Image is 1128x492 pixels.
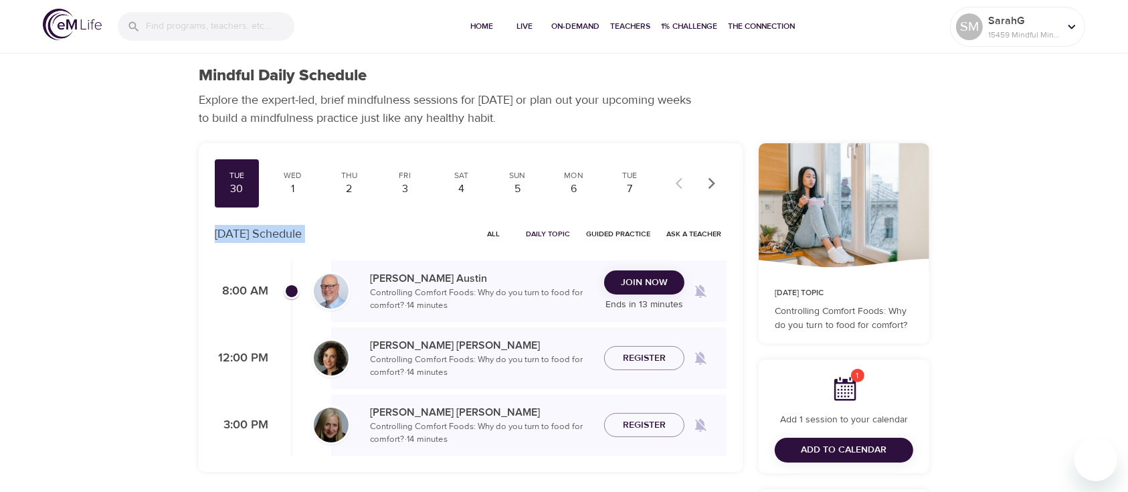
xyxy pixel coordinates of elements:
[581,224,656,244] button: Guided Practice
[220,181,254,197] div: 30
[661,224,727,244] button: Ask a Teacher
[775,305,913,333] p: Controlling Comfort Foods: Why do you turn to food for comfort?
[370,337,593,353] p: [PERSON_NAME] [PERSON_NAME]
[604,298,684,312] p: Ends in 13 minutes
[684,409,717,441] span: Remind me when a class goes live every Tuesday at 3:00 PM
[276,170,310,181] div: Wed
[389,181,422,197] div: 3
[526,228,570,240] span: Daily Topic
[956,13,983,40] div: SM
[775,287,913,299] p: [DATE] Topic
[370,353,593,380] p: Controlling Comfort Foods: Why do you turn to food for comfort? · 14 minutes
[988,29,1059,41] p: 15459 Mindful Minutes
[314,274,349,309] img: Jim_Austin_Headshot_min.jpg
[333,181,366,197] div: 2
[610,19,650,33] span: Teachers
[775,438,913,463] button: Add to Calendar
[613,181,646,197] div: 7
[500,181,534,197] div: 5
[775,413,913,427] p: Add 1 session to your calendar
[478,228,510,240] span: All
[621,274,668,291] span: Join Now
[623,350,666,367] span: Register
[802,442,887,459] span: Add to Calendar
[661,19,717,33] span: 1% Challenge
[586,228,650,240] span: Guided Practice
[146,12,294,41] input: Find programs, teachers, etc...
[215,225,302,243] p: [DATE] Schedule
[623,417,666,434] span: Register
[370,420,593,446] p: Controlling Comfort Foods: Why do you turn to food for comfort? · 14 minutes
[472,224,515,244] button: All
[604,346,684,371] button: Register
[215,282,268,301] p: 8:00 AM
[370,270,593,286] p: [PERSON_NAME] Austin
[557,170,590,181] div: Mon
[314,341,349,376] img: Ninette_Hupp-min.jpg
[1074,438,1117,481] iframe: Button to launch messaging window
[466,19,498,33] span: Home
[613,170,646,181] div: Tue
[43,9,102,40] img: logo
[500,170,534,181] div: Sun
[728,19,795,33] span: The Connection
[389,170,422,181] div: Fri
[557,181,590,197] div: 6
[199,66,367,86] h1: Mindful Daily Schedule
[215,416,268,434] p: 3:00 PM
[215,349,268,367] p: 12:00 PM
[988,13,1059,29] p: SarahG
[604,270,684,295] button: Join Now
[276,181,310,197] div: 1
[445,181,478,197] div: 4
[851,369,864,382] span: 1
[521,224,575,244] button: Daily Topic
[604,413,684,438] button: Register
[220,170,254,181] div: Tue
[445,170,478,181] div: Sat
[314,408,349,442] img: Diane_Renz-min.jpg
[684,275,717,307] span: Remind me when a class goes live every Tuesday at 8:00 AM
[370,286,593,313] p: Controlling Comfort Foods: Why do you turn to food for comfort? · 14 minutes
[333,170,366,181] div: Thu
[199,91,700,127] p: Explore the expert-led, brief mindfulness sessions for [DATE] or plan out your upcoming weeks to ...
[551,19,599,33] span: On-Demand
[370,404,593,420] p: [PERSON_NAME] [PERSON_NAME]
[508,19,541,33] span: Live
[666,228,721,240] span: Ask a Teacher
